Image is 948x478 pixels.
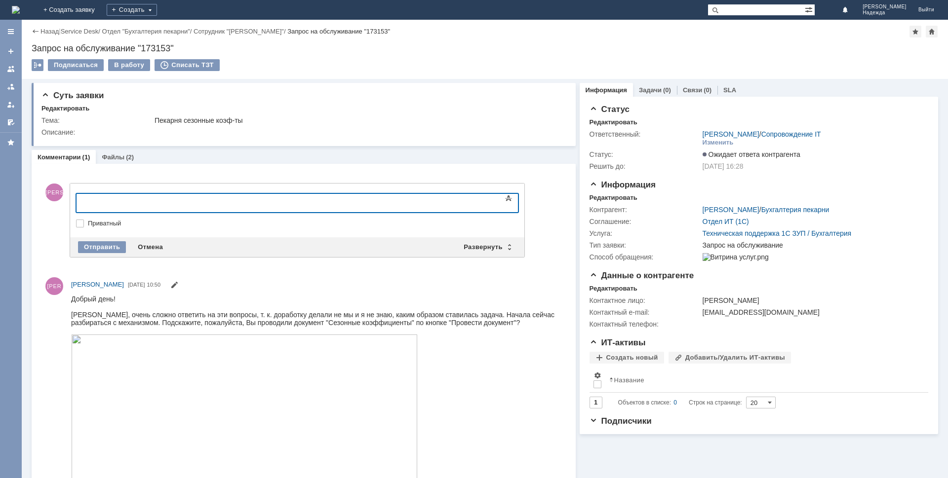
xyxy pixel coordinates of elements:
a: Связи [683,86,702,94]
img: Витрина услуг.png [703,253,769,261]
a: Сопровождение IT [761,130,821,138]
a: Техническая поддержка 1С ЗУП / Бухгалтерия [703,229,852,237]
div: Контактный e-mail: [590,308,701,316]
span: [PERSON_NAME] [863,4,907,10]
div: Редактировать [590,118,637,126]
a: [PERSON_NAME] [703,130,759,138]
th: Название [605,368,920,393]
a: Перейти на домашнюю страницу [12,6,20,14]
span: Данные о контрагенте [590,271,694,280]
div: [EMAIL_ADDRESS][DOMAIN_NAME] [703,308,923,316]
div: | [59,27,60,35]
div: Название [614,376,644,384]
span: Надежда [863,10,907,16]
div: / [194,28,287,35]
a: Мои заявки [3,97,19,112]
a: Файлы [102,153,124,161]
span: Показать панель инструментов [503,192,514,204]
a: Комментарии [38,153,81,161]
div: Запрос на обслуживание [703,241,923,249]
div: Услуга: [590,229,701,237]
a: [PERSON_NAME] [71,280,124,290]
a: [PERSON_NAME] [703,206,759,214]
div: 0 [673,397,677,408]
div: Соглашение: [590,218,701,225]
div: Запрос на обслуживание "173153" [32,43,938,53]
div: Изменить [703,139,734,147]
div: Описание: [41,128,562,136]
span: Суть заявки [41,91,104,100]
div: / [61,28,102,35]
div: (2) [126,153,134,161]
div: Статус: [590,150,701,158]
div: Решить до: [590,162,701,170]
i: Строк на странице: [618,397,742,408]
span: ИТ-активы [590,338,646,347]
div: Редактировать [590,285,637,293]
span: [DATE] [128,282,145,288]
a: Отдел ИТ (1С) [703,218,749,225]
div: (1) [82,153,90,161]
div: Контрагент: [590,206,701,214]
a: Мои согласования [3,114,19,130]
div: Пекарня сезонные коэф-ты [155,116,560,124]
div: Контактное лицо: [590,296,701,304]
span: [PERSON_NAME] [45,184,63,201]
a: Сотрудник "[PERSON_NAME]" [194,28,284,35]
div: Ответственный: [590,130,701,138]
div: / [703,130,821,138]
span: [PERSON_NAME] [71,281,124,288]
a: Задачи [639,86,662,94]
div: Способ обращения: [590,253,701,261]
label: Приватный [88,220,516,227]
span: Статус [590,105,630,114]
span: 10:50 [147,282,161,288]
div: Редактировать [590,194,637,202]
a: Создать заявку [3,43,19,59]
div: Редактировать [41,105,89,112]
a: SLA [723,86,736,94]
div: / [102,28,194,35]
a: Бухгалтерия пекарни [761,206,829,214]
a: Заявки на командах [3,61,19,77]
div: Тип заявки: [590,241,701,249]
span: Информация [590,180,656,189]
a: Отдел "Бухгалтерия пекарни" [102,28,190,35]
a: Информация [586,86,627,94]
div: / [703,206,829,214]
span: Настройки [593,371,601,379]
span: Редактировать [170,282,178,290]
span: Ожидает ответа контрагента [703,150,800,158]
span: Расширенный поиск [805,4,815,14]
a: Заявки в моей ответственности [3,79,19,95]
div: Запрос на обслуживание "173153" [287,28,390,35]
a: Назад [40,28,59,35]
span: Объектов в списке: [618,399,671,406]
div: Работа с массовостью [32,59,43,71]
a: Service Desk [61,28,99,35]
div: Добавить в избранное [909,26,921,37]
img: logo [12,6,20,14]
div: (0) [704,86,711,94]
div: Тема: [41,116,153,124]
span: Подписчики [590,416,652,426]
div: (0) [663,86,671,94]
div: Контактный телефон: [590,320,701,328]
div: [PERSON_NAME] [703,296,923,304]
div: Создать [107,4,157,16]
span: [DATE] 16:28 [703,162,744,170]
div: Сделать домашней страницей [926,26,938,37]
